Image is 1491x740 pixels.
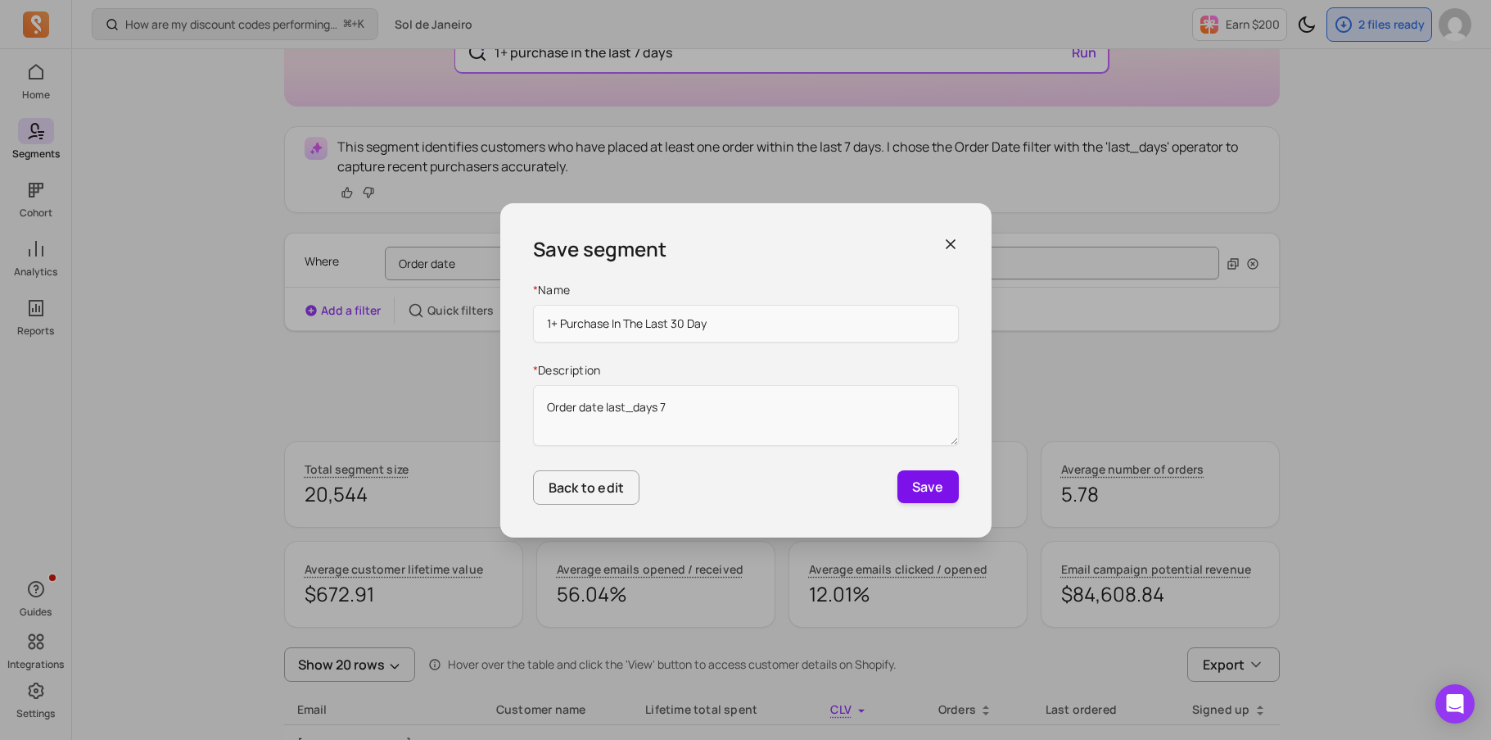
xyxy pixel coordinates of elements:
label: Description [533,362,959,379]
div: Open Intercom Messenger [1435,684,1475,724]
button: Save [897,470,959,503]
button: Back to edit [533,470,640,505]
input: Name [533,305,959,343]
h3: Save segment [533,236,666,262]
label: Name [533,282,959,298]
